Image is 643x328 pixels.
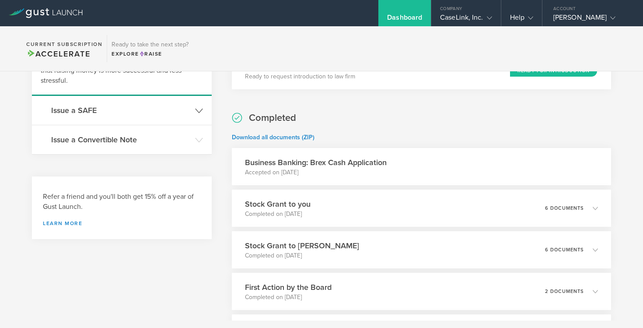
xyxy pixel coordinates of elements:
[139,51,162,57] span: Raise
[545,206,584,211] p: 6 documents
[245,168,387,177] p: Accepted on [DATE]
[440,13,492,26] div: CaseLink, Inc.
[245,240,359,251] h3: Stock Grant to [PERSON_NAME]
[245,251,359,260] p: Completed on [DATE]
[245,293,332,302] p: Completed on [DATE]
[26,42,102,47] h2: Current Subscription
[249,112,296,124] h2: Completed
[245,282,332,293] h3: First Action by the Board
[245,157,387,168] h3: Business Banking: Brex Cash Application
[510,13,533,26] div: Help
[245,198,311,210] h3: Stock Grant to you
[545,289,584,294] p: 2 documents
[245,210,311,219] p: Completed on [DATE]
[26,49,90,59] span: Accelerate
[51,134,191,145] h3: Issue a Convertible Note
[112,50,189,58] div: Explore
[112,42,189,48] h3: Ready to take the next step?
[51,105,191,116] h3: Issue a SAFE
[107,35,193,62] div: Ready to take the next step?ExploreRaise
[545,247,584,252] p: 6 documents
[387,13,422,26] div: Dashboard
[43,221,201,226] a: Learn more
[245,72,355,81] p: Ready to request introduction to law firm
[553,13,628,26] div: [PERSON_NAME]
[43,192,201,212] h3: Refer a friend and you'll both get 15% off a year of Gust Launch.
[232,134,315,141] a: Download all documents (ZIP)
